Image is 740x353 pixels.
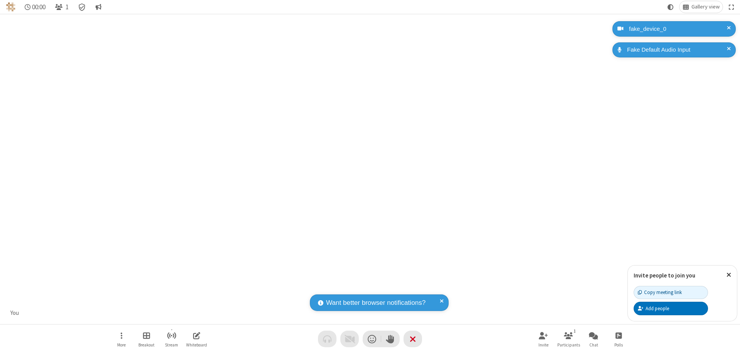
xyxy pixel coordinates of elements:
[634,272,695,279] label: Invite people to join you
[138,343,155,347] span: Breakout
[634,286,708,299] button: Copy meeting link
[538,343,548,347] span: Invite
[363,331,381,347] button: Send a reaction
[607,328,630,350] button: Open poll
[165,343,178,347] span: Stream
[318,331,336,347] button: Audio problem - check your Internet connection or call by phone
[110,328,133,350] button: Open menu
[185,328,208,350] button: Open shared whiteboard
[66,3,69,11] span: 1
[92,1,104,13] button: Conversation
[691,4,720,10] span: Gallery view
[52,1,72,13] button: Open participant list
[679,1,723,13] button: Change layout
[557,328,580,350] button: Open participant list
[32,3,45,11] span: 00:00
[634,302,708,315] button: Add people
[624,45,730,54] div: Fake Default Audio Input
[532,328,555,350] button: Invite participants (⌘+Shift+I)
[638,289,682,296] div: Copy meeting link
[557,343,580,347] span: Participants
[326,298,425,308] span: Want better browser notifications?
[614,343,623,347] span: Polls
[160,328,183,350] button: Start streaming
[186,343,207,347] span: Whiteboard
[340,331,359,347] button: Video
[6,2,15,12] img: QA Selenium DO NOT DELETE OR CHANGE
[117,343,126,347] span: More
[572,328,578,335] div: 1
[22,1,49,13] div: Timer
[721,266,737,284] button: Close popover
[381,331,400,347] button: Raise hand
[589,343,598,347] span: Chat
[8,309,22,318] div: You
[726,1,737,13] button: Fullscreen
[664,1,677,13] button: Using system theme
[135,328,158,350] button: Manage Breakout Rooms
[582,328,605,350] button: Open chat
[75,1,89,13] div: Meeting details Encryption enabled
[626,25,730,34] div: fake_device_0
[404,331,422,347] button: End or leave meeting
